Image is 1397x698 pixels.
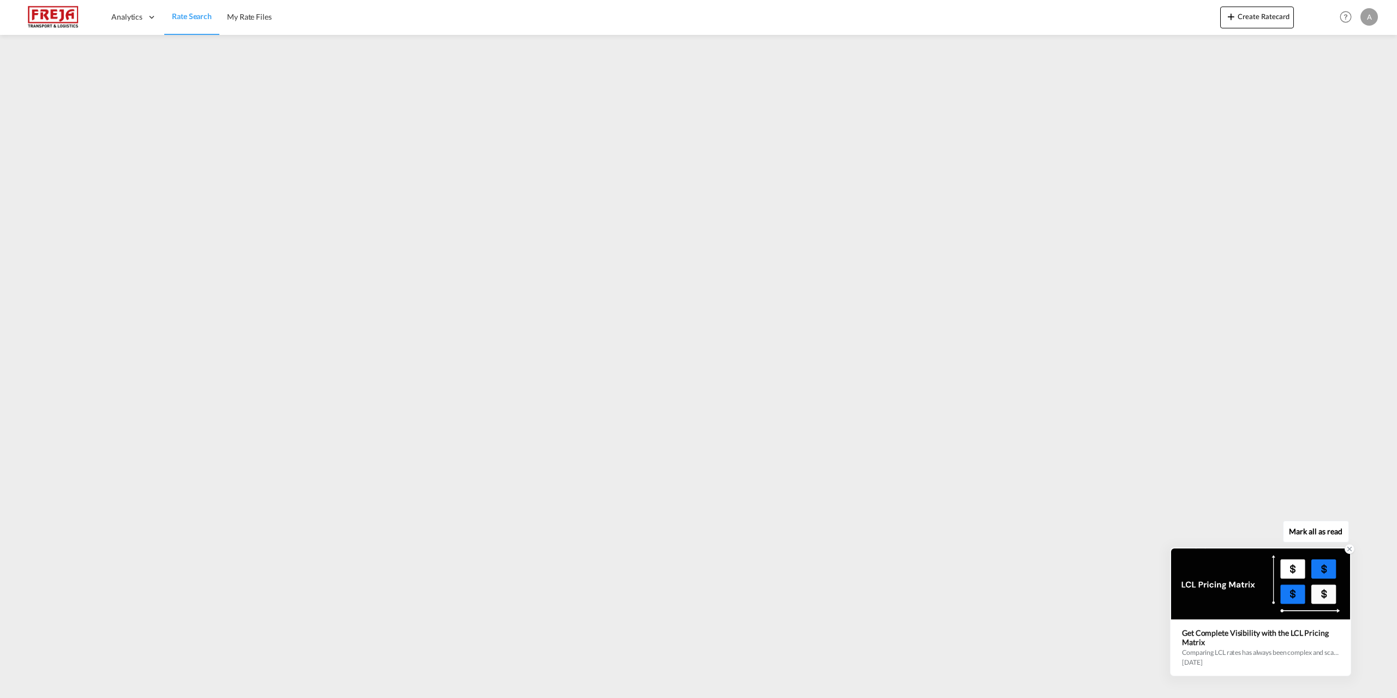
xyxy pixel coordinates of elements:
[16,5,90,29] img: 586607c025bf11f083711d99603023e7.png
[172,11,212,21] span: Rate Search
[227,12,272,21] span: My Rate Files
[1220,7,1294,28] button: icon-plus 400-fgCreate Ratecard
[1336,8,1360,27] div: Help
[111,11,142,22] span: Analytics
[1225,10,1238,23] md-icon: icon-plus 400-fg
[1360,8,1378,26] div: A
[1336,8,1355,26] span: Help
